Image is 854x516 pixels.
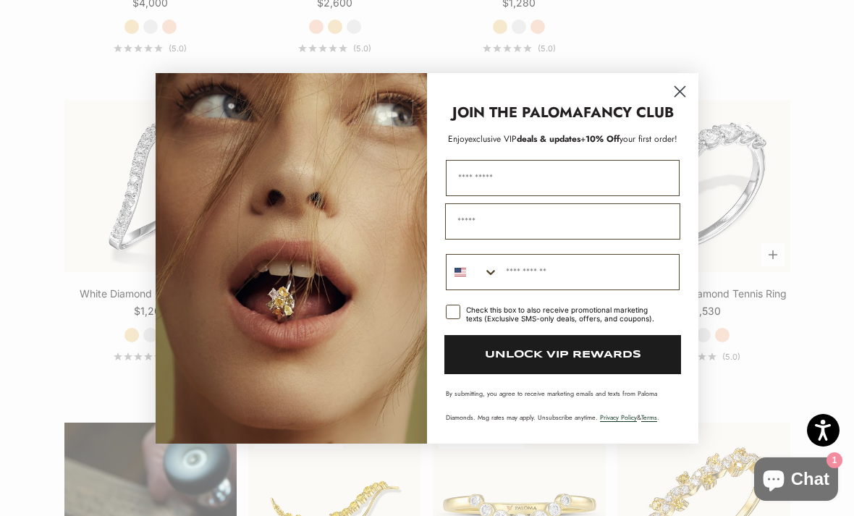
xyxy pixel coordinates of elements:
button: Search Countries [447,255,499,289]
button: UNLOCK VIP REWARDS [444,335,681,374]
span: Enjoy [448,132,468,145]
strong: JOIN THE PALOMA [452,102,583,123]
span: exclusive VIP [468,132,517,145]
span: & . [600,413,659,422]
input: Phone Number [499,255,679,289]
input: First Name [446,160,680,196]
a: Privacy Policy [600,413,637,422]
input: Email [445,203,680,240]
button: Close dialog [667,79,693,104]
img: Loading... [156,73,427,444]
strong: FANCY CLUB [583,102,674,123]
img: United States [455,266,466,278]
div: Check this box to also receive promotional marketing texts (Exclusive SMS-only deals, offers, and... [466,305,662,323]
span: + your first order! [580,132,677,145]
p: By submitting, you agree to receive marketing emails and texts from Paloma Diamonds. Msg rates ma... [446,389,680,422]
span: deals & updates [468,132,580,145]
a: Terms [641,413,657,422]
span: 10% Off [585,132,620,145]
